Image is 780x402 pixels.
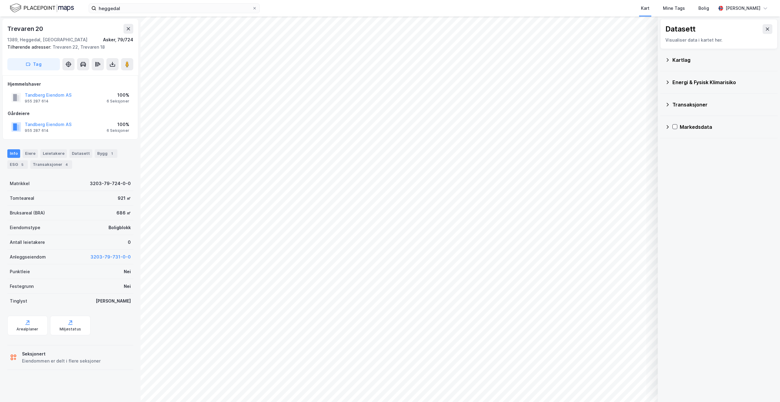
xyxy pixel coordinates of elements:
[8,110,133,117] div: Gårdeiere
[672,79,773,86] div: Energi & Fysisk Klimarisiko
[726,5,760,12] div: [PERSON_NAME]
[109,224,131,231] div: Boligblokk
[116,209,131,217] div: 686 ㎡
[641,5,649,12] div: Kart
[10,283,34,290] div: Festegrunn
[7,44,53,50] span: Tilhørende adresser:
[7,24,44,34] div: Trevaren 20
[7,43,128,51] div: Trevaren 22, Trevaren 18
[107,128,129,133] div: 6 Seksjoner
[40,149,67,158] div: Leietakere
[109,151,115,157] div: 1
[10,253,46,261] div: Anleggseiendom
[107,99,129,104] div: 6 Seksjoner
[96,4,252,13] input: Søk på adresse, matrikkel, gårdeiere, leietakere eller personer
[7,36,87,43] div: 1389, Heggedal, [GEOGRAPHIC_DATA]
[17,327,38,332] div: Arealplaner
[7,58,60,70] button: Tag
[90,253,131,261] button: 3203-79-731-0-0
[7,149,20,158] div: Info
[23,149,38,158] div: Eiere
[124,268,131,275] div: Nei
[90,180,131,187] div: 3203-79-724-0-0
[749,373,780,402] div: Kontrollprogram for chat
[95,149,117,158] div: Bygg
[10,209,45,217] div: Bruksareal (BRA)
[22,350,101,358] div: Seksjonert
[672,56,773,64] div: Kartlag
[128,239,131,246] div: 0
[665,36,772,44] div: Visualiser data i kartet her.
[103,36,133,43] div: Asker, 79/724
[107,121,129,128] div: 100%
[19,162,25,168] div: 5
[672,101,773,108] div: Transaksjoner
[96,297,131,305] div: [PERSON_NAME]
[10,224,40,231] div: Eiendomstype
[25,128,49,133] div: 955 287 614
[10,195,34,202] div: Tomteareal
[8,80,133,88] div: Hjemmelshaver
[22,357,101,365] div: Eiendommen er delt i flere seksjoner
[665,24,696,34] div: Datasett
[698,5,709,12] div: Bolig
[10,268,30,275] div: Punktleie
[60,327,81,332] div: Miljøstatus
[69,149,92,158] div: Datasett
[10,239,45,246] div: Antall leietakere
[663,5,685,12] div: Mine Tags
[30,160,72,169] div: Transaksjoner
[7,160,28,169] div: ESG
[107,91,129,99] div: 100%
[25,99,49,104] div: 955 287 614
[118,195,131,202] div: 921 ㎡
[124,283,131,290] div: Nei
[10,297,27,305] div: Tinglyst
[749,373,780,402] iframe: Chat Widget
[680,123,773,131] div: Markedsdata
[10,3,74,13] img: logo.f888ab2527a4732fd821a326f86c7f29.svg
[10,180,30,187] div: Matrikkel
[64,162,70,168] div: 4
